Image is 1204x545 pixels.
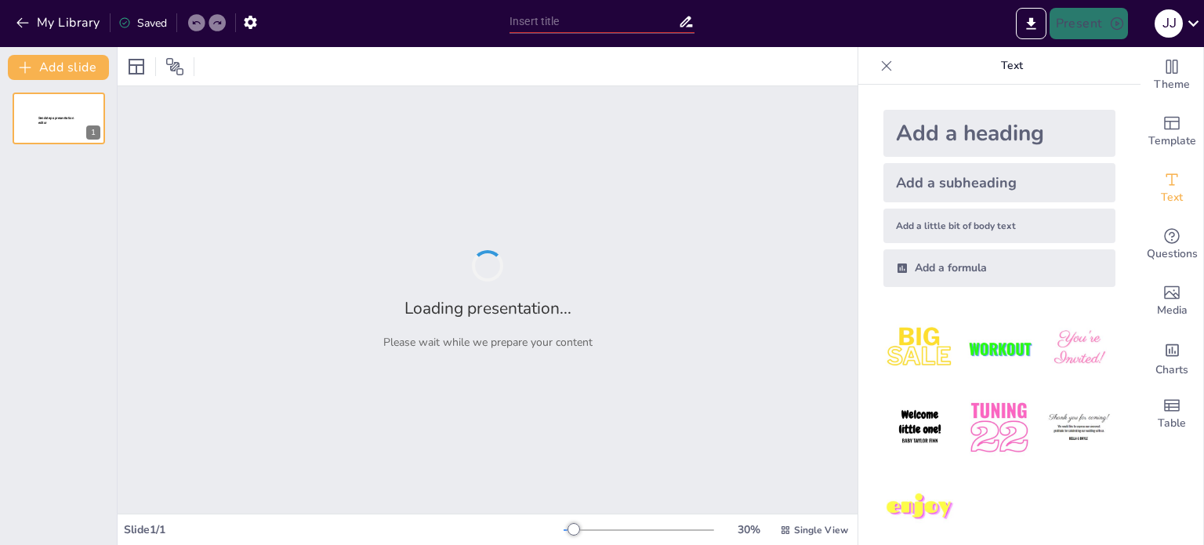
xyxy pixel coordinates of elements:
button: J J [1155,8,1183,39]
h2: Loading presentation... [404,297,571,319]
img: 5.jpeg [963,391,1035,464]
span: Media [1157,302,1188,319]
div: Add images, graphics, shapes or video [1141,273,1203,329]
div: Slide 1 / 1 [124,522,564,537]
div: Saved [118,16,167,31]
div: Layout [124,54,149,79]
div: Add charts and graphs [1141,329,1203,386]
div: Add a heading [883,110,1115,157]
img: 1.jpeg [883,312,956,385]
p: Text [899,47,1125,85]
div: Add a table [1141,386,1203,442]
div: Get real-time input from your audience [1141,216,1203,273]
span: Single View [794,524,848,536]
span: Text [1161,189,1183,206]
button: Export to PowerPoint [1016,8,1046,39]
div: 30 % [730,522,767,537]
input: Insert title [510,10,678,33]
div: J J [1155,9,1183,38]
button: Add slide [8,55,109,80]
div: 1 [86,125,100,140]
img: 2.jpeg [963,312,1035,385]
span: Position [165,57,184,76]
div: Add a little bit of body text [883,209,1115,243]
div: Add ready made slides [1141,104,1203,160]
p: Please wait while we prepare your content [383,335,593,350]
div: Change the overall theme [1141,47,1203,104]
button: Present [1050,8,1128,39]
img: 3.jpeg [1043,312,1115,385]
span: Questions [1147,245,1198,263]
span: Table [1158,415,1186,432]
button: My Library [12,10,107,35]
span: Template [1148,133,1196,150]
img: 4.jpeg [883,391,956,464]
div: Add a subheading [883,163,1115,202]
div: Add a formula [883,249,1115,287]
img: 7.jpeg [883,471,956,544]
div: 1 [13,93,105,144]
span: Theme [1154,76,1190,93]
div: Add text boxes [1141,160,1203,216]
span: Sendsteps presentation editor [38,116,74,125]
span: Charts [1155,362,1188,379]
img: 6.jpeg [1043,391,1115,464]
